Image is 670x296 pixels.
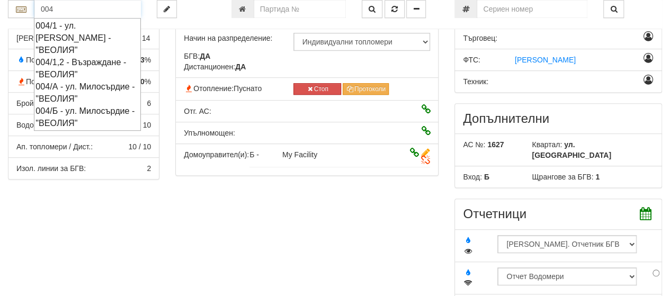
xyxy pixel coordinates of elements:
span: АС №: [463,140,485,149]
span: 14 [142,34,150,42]
span: Вход: [463,173,482,181]
button: Протоколи [343,83,389,95]
div: 004/А - ул. Милосърдие - "ВЕОЛИЯ" [35,80,139,105]
span: Водомери / Дист.: [16,121,77,129]
span: Начин на разпределение: [184,34,272,42]
span: My Facility [282,150,317,159]
span: Щрангове за БГВ: [532,173,593,181]
b: Б [484,173,489,181]
b: 1627 [487,140,504,149]
div: % от апартаментите с консумация по отчет за отопление през миналия месец [8,76,159,87]
span: [PERSON_NAME]: [16,34,79,42]
span: Пуснато [234,84,262,93]
strong: ДА [235,62,246,71]
span: Упълномощен: [184,129,235,137]
i: Назначаване като отговорник ФТС [644,55,654,62]
button: Стоп [293,83,341,95]
span: [PERSON_NAME] [515,56,576,64]
span: Дистанционен: [184,62,246,71]
div: % от апартаментите с консумация по отчет за БГВ през миналия месец [8,55,159,65]
div: 004/1,2 - Възраждане - "ВЕОЛИЯ" [35,56,139,80]
div: 004/1 - ул. [PERSON_NAME] - "ВЕОЛИЯ" [35,20,139,56]
h3: Допълнителни [463,112,654,125]
span: БГВ: [184,52,210,60]
div: 004/Б - ул. Милосърдие - "ВЕОЛИЯ" [35,105,139,129]
span: 6 [147,99,151,107]
span: % [136,55,151,65]
span: Брой обитатели: [16,99,73,107]
span: Ап. топломери / Дист.: [16,142,93,151]
strong: ДА [200,52,210,60]
span: % [140,76,151,87]
span: Ползватели 07/2025 [16,77,95,86]
span: Квартал: [532,140,562,149]
span: Б - [249,150,259,159]
span: ФТС: [463,56,480,64]
b: ул. [GEOGRAPHIC_DATA] [532,140,611,159]
span: 2 [147,164,151,173]
span: Ползватели 07/2025 [16,56,95,64]
span: Отговорник АС [184,107,211,115]
b: 1 [595,173,600,181]
span: Домоуправител(и): [184,150,249,159]
span: Търговец: [463,34,497,42]
i: Назначаване като отговорник Техник [644,76,654,84]
h3: Отчетници [463,207,654,221]
span: Изол. линии за БГВ: [16,164,86,173]
strong: 0 [140,77,145,86]
i: Назначаване като отговорник Търговец [644,33,654,40]
span: Техник: [463,77,488,86]
span: 10 / 10 [128,142,151,151]
span: Отопление: [184,84,262,93]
